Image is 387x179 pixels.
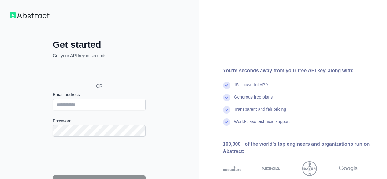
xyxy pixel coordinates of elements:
img: accenture [223,161,242,176]
div: Transparent and fair pricing [234,106,286,118]
img: Workflow [10,12,50,18]
img: check mark [223,118,230,126]
img: google [339,161,358,176]
p: Get your API key in seconds [53,53,146,59]
img: nokia [262,161,280,176]
div: 15+ powerful API's [234,82,270,94]
img: check mark [223,82,230,89]
span: OR [91,83,107,89]
h2: Get started [53,39,146,50]
label: Email address [53,91,146,98]
iframe: reCAPTCHA [53,144,146,168]
img: check mark [223,106,230,114]
iframe: Sign in with Google Button [50,65,147,79]
div: World-class technical support [234,118,290,131]
div: Generous free plans [234,94,273,106]
img: bayer [302,161,317,176]
label: Password [53,118,146,124]
div: You're seconds away from your free API key, along with: [223,67,378,74]
div: 100,000+ of the world's top engineers and organizations run on Abstract: [223,140,378,155]
img: check mark [223,94,230,101]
